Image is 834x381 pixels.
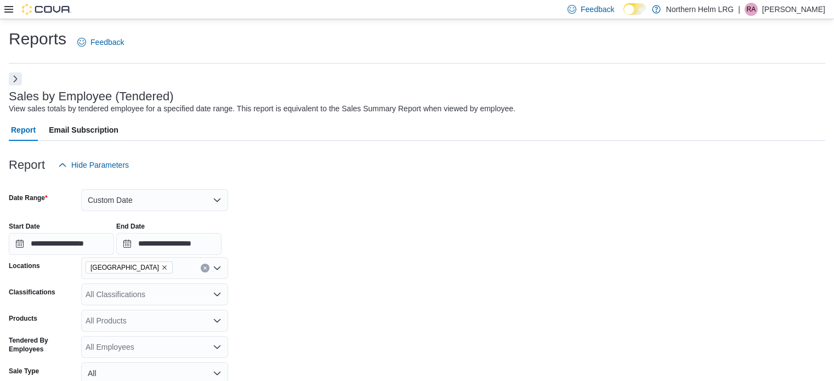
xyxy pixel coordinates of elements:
label: Start Date [9,222,40,231]
img: Cova [22,4,71,15]
button: Remove Bowmanville from selection in this group [161,264,168,271]
button: Custom Date [81,189,228,211]
label: Products [9,314,37,323]
p: [PERSON_NAME] [762,3,825,16]
p: | [738,3,740,16]
p: Northern Helm LRG [666,3,734,16]
button: Next [9,72,22,86]
label: Sale Type [9,367,39,376]
button: Open list of options [213,290,222,299]
input: Press the down key to open a popover containing a calendar. [116,233,222,255]
label: Classifications [9,288,55,297]
label: End Date [116,222,145,231]
button: Hide Parameters [54,154,133,176]
span: Hide Parameters [71,160,129,170]
button: Open list of options [213,316,222,325]
input: Dark Mode [623,3,646,15]
h3: Report [9,158,45,172]
label: Locations [9,261,40,270]
div: Rhiannon Adams [745,3,758,16]
button: Clear input [201,264,209,272]
input: Press the down key to open a popover containing a calendar. [9,233,114,255]
span: Email Subscription [49,119,118,141]
label: Date Range [9,194,48,202]
h1: Reports [9,28,66,50]
span: Bowmanville [86,261,173,274]
span: [GEOGRAPHIC_DATA] [90,262,159,273]
button: Open list of options [213,343,222,351]
span: Report [11,119,36,141]
span: Feedback [90,37,124,48]
button: Open list of options [213,264,222,272]
span: RA [747,3,756,16]
div: View sales totals by tendered employee for a specified date range. This report is equivalent to t... [9,103,515,115]
span: Feedback [581,4,614,15]
label: Tendered By Employees [9,336,77,354]
h3: Sales by Employee (Tendered) [9,90,174,103]
a: Feedback [73,31,128,53]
